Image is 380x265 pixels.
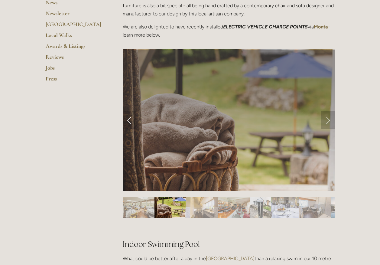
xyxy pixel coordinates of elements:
a: Awards & Listings [46,43,103,54]
a: Local Walks [46,32,103,43]
a: Newsletter [46,10,103,21]
img: Slide 6 [271,197,299,218]
em: ELECTRIC VEHICLE CHARGE POINTS [223,24,308,30]
a: Monta [314,24,328,30]
a: Reviews [46,54,103,64]
a: Next Slide [321,111,335,129]
a: Previous Slide [123,111,136,129]
img: Slide 3 [186,197,218,218]
img: Slide 1 [123,197,154,218]
img: Slide 7 [299,197,331,218]
img: Slide 4 [218,197,250,218]
img: Slide 2 [154,197,186,218]
h2: Indoor Swimming Pool [123,228,335,250]
img: Slide 8 [331,197,359,218]
a: [GEOGRAPHIC_DATA] [206,256,255,261]
a: Press [46,75,103,86]
p: We are also delighted to have recently installed via - learn more below. [123,23,335,39]
a: Jobs [46,64,103,75]
img: Slide 5 [250,197,271,218]
a: [GEOGRAPHIC_DATA] [46,21,103,32]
